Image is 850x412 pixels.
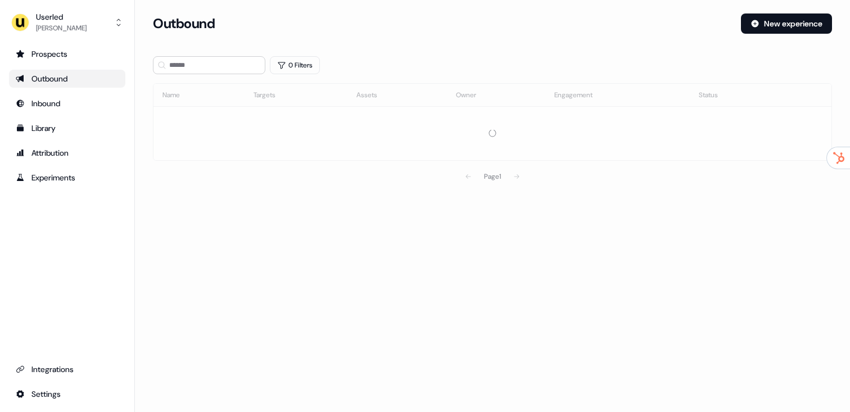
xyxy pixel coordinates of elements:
[9,45,125,63] a: Go to prospects
[9,169,125,187] a: Go to experiments
[9,385,125,403] a: Go to integrations
[9,144,125,162] a: Go to attribution
[16,73,119,84] div: Outbound
[16,388,119,400] div: Settings
[270,56,320,74] button: 0 Filters
[741,13,832,34] button: New experience
[36,11,87,22] div: Userled
[16,48,119,60] div: Prospects
[16,147,119,159] div: Attribution
[9,119,125,137] a: Go to templates
[9,9,125,36] button: Userled[PERSON_NAME]
[9,360,125,378] a: Go to integrations
[16,364,119,375] div: Integrations
[36,22,87,34] div: [PERSON_NAME]
[16,123,119,134] div: Library
[9,70,125,88] a: Go to outbound experience
[16,98,119,109] div: Inbound
[153,15,215,32] h3: Outbound
[9,94,125,112] a: Go to Inbound
[16,172,119,183] div: Experiments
